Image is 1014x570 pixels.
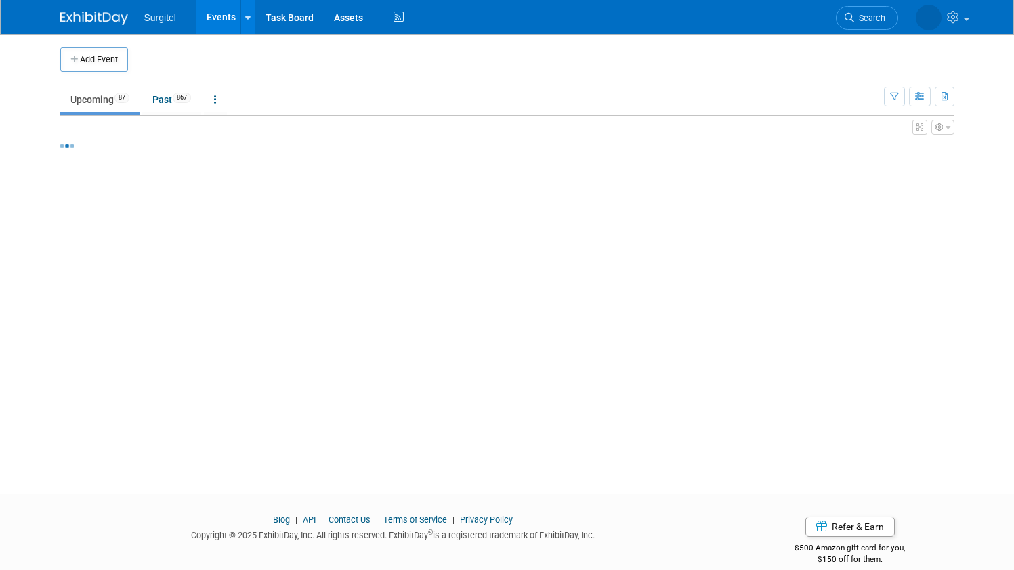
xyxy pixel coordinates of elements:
img: loading... [60,144,74,148]
span: | [373,514,381,525]
img: ExhibitDay [60,12,128,25]
a: API [303,514,316,525]
div: $150 off for them. [746,554,954,565]
a: Contact Us [329,514,371,525]
a: Blog [273,514,290,525]
button: Add Event [60,47,128,72]
a: Privacy Policy [460,514,513,525]
a: Refer & Earn [805,517,895,537]
a: Upcoming87 [60,87,140,112]
span: | [449,514,458,525]
a: Past867 [142,87,201,112]
sup: ® [428,529,433,536]
div: Copyright © 2025 ExhibitDay, Inc. All rights reserved. ExhibitDay is a registered trademark of Ex... [60,526,726,542]
span: 87 [114,93,129,103]
span: | [318,514,326,525]
span: | [292,514,301,525]
span: Search [854,13,885,23]
img: Gregory Bullaro [916,5,942,30]
span: Surgitel [144,12,176,23]
span: 867 [173,93,191,103]
div: $500 Amazon gift card for you, [746,533,954,565]
a: Terms of Service [383,514,447,525]
a: Search [836,6,898,30]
